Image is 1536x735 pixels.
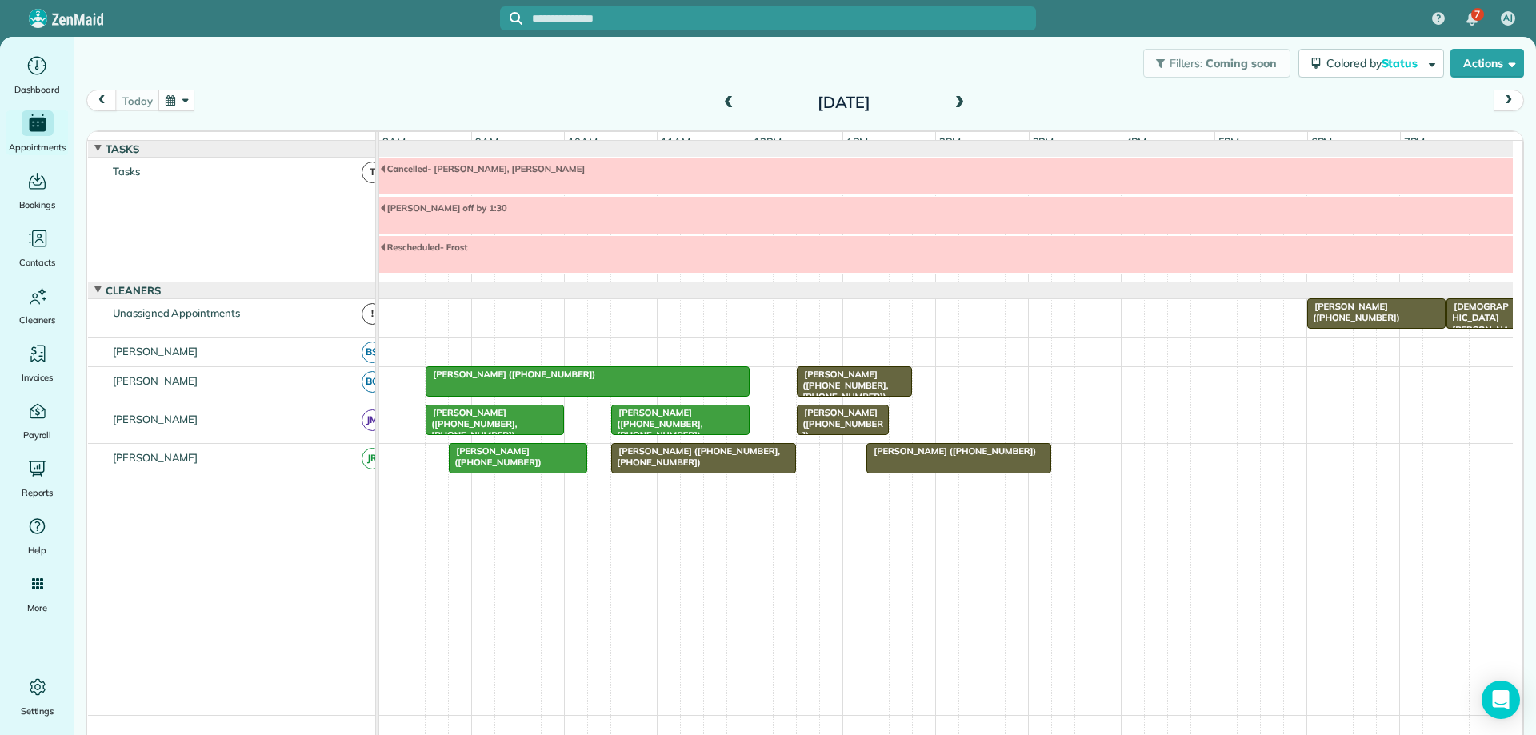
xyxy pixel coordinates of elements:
[510,12,522,25] svg: Focus search
[565,135,601,148] span: 10am
[23,427,52,443] span: Payroll
[362,162,383,183] span: T
[750,135,785,148] span: 12pm
[110,165,143,178] span: Tasks
[110,374,202,387] span: [PERSON_NAME]
[1401,135,1429,148] span: 7pm
[115,90,159,111] button: today
[22,485,54,501] span: Reports
[425,407,517,441] span: [PERSON_NAME] ([PHONE_NUMBER], [PHONE_NUMBER])
[379,135,409,148] span: 8am
[1306,301,1400,323] span: [PERSON_NAME] ([PHONE_NUMBER])
[21,703,54,719] span: Settings
[110,451,202,464] span: [PERSON_NAME]
[1474,8,1480,21] span: 7
[1382,56,1421,70] span: Status
[1030,135,1058,148] span: 3pm
[110,345,202,358] span: [PERSON_NAME]
[610,445,780,468] span: [PERSON_NAME] ([PHONE_NUMBER], [PHONE_NUMBER])
[110,306,243,319] span: Unassigned Appointments
[6,341,68,385] a: Invoices
[6,226,68,270] a: Contacts
[6,674,68,719] a: Settings
[796,369,888,403] span: [PERSON_NAME] ([PHONE_NUMBER], [PHONE_NUMBER])
[796,407,883,441] span: [PERSON_NAME] ([PHONE_NUMBER])
[1494,90,1524,111] button: next
[1455,2,1489,37] div: 7 unread notifications
[19,254,55,270] span: Contacts
[362,448,383,469] span: JR
[6,168,68,213] a: Bookings
[1122,135,1150,148] span: 4pm
[19,197,56,213] span: Bookings
[6,53,68,98] a: Dashboard
[102,142,142,155] span: Tasks
[379,202,508,214] span: [PERSON_NAME] off by 1:30
[110,413,202,425] span: [PERSON_NAME]
[658,135,694,148] span: 11am
[86,90,117,111] button: prev
[1298,49,1444,78] button: Colored byStatus
[610,407,702,441] span: [PERSON_NAME] ([PHONE_NUMBER], [PHONE_NUMBER])
[19,312,55,328] span: Cleaners
[1446,301,1510,369] span: [DEMOGRAPHIC_DATA][PERSON_NAME] ([PHONE_NUMBER])
[6,513,68,558] a: Help
[1482,681,1520,719] div: Open Intercom Messenger
[500,12,522,25] button: Focus search
[1215,135,1243,148] span: 5pm
[379,163,586,174] span: Cancelled- [PERSON_NAME], [PERSON_NAME]
[362,371,383,393] span: BC
[9,139,66,155] span: Appointments
[22,369,54,385] span: Invoices
[28,542,47,558] span: Help
[14,82,60,98] span: Dashboard
[362,303,383,325] span: !
[425,369,596,380] span: [PERSON_NAME] ([PHONE_NUMBER])
[1308,135,1336,148] span: 6pm
[102,284,164,297] span: Cleaners
[1503,12,1513,25] span: AJ
[936,135,964,148] span: 2pm
[379,242,469,253] span: Rescheduled- Frost
[6,398,68,443] a: Payroll
[1326,56,1423,70] span: Colored by
[866,445,1037,457] span: [PERSON_NAME] ([PHONE_NUMBER])
[6,110,68,155] a: Appointments
[472,135,502,148] span: 9am
[448,445,542,468] span: [PERSON_NAME] ([PHONE_NUMBER])
[843,135,871,148] span: 1pm
[362,342,383,363] span: BS
[362,409,383,431] span: JM
[1450,49,1524,78] button: Actions
[744,94,944,111] h2: [DATE]
[27,600,47,616] span: More
[6,283,68,328] a: Cleaners
[1170,56,1203,70] span: Filters:
[6,456,68,501] a: Reports
[1206,56,1278,70] span: Coming soon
